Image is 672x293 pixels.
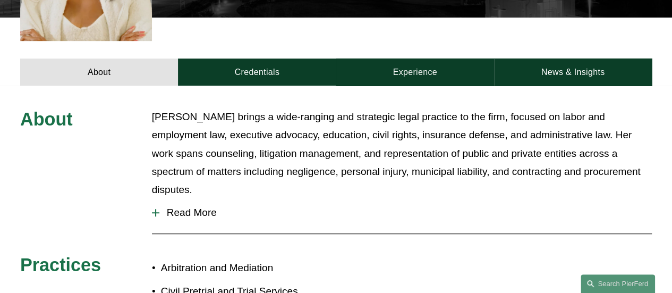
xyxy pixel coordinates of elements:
[178,58,336,86] a: Credentials
[20,255,101,275] span: Practices
[20,109,73,129] span: About
[161,259,336,277] p: Arbitration and Mediation
[581,274,655,293] a: Search this site
[152,199,652,227] button: Read More
[20,58,178,86] a: About
[152,108,652,199] p: [PERSON_NAME] brings a wide-ranging and strategic legal practice to the firm, focused on labor an...
[159,207,652,219] span: Read More
[494,58,652,86] a: News & Insights
[336,58,494,86] a: Experience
